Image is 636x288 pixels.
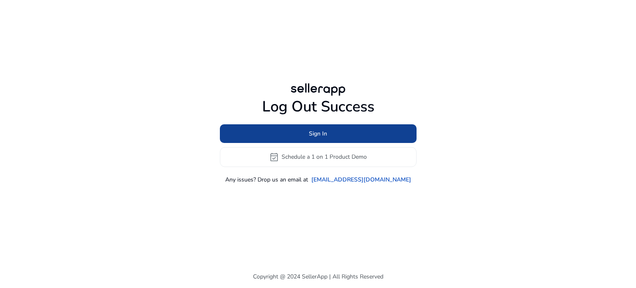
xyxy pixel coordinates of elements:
button: event_availableSchedule a 1 on 1 Product Demo [220,147,417,167]
p: Any issues? Drop us an email at [225,175,308,184]
button: Sign In [220,124,417,143]
h1: Log Out Success [220,98,417,116]
a: [EMAIL_ADDRESS][DOMAIN_NAME] [311,175,411,184]
span: Sign In [309,129,327,138]
span: event_available [269,152,279,162]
